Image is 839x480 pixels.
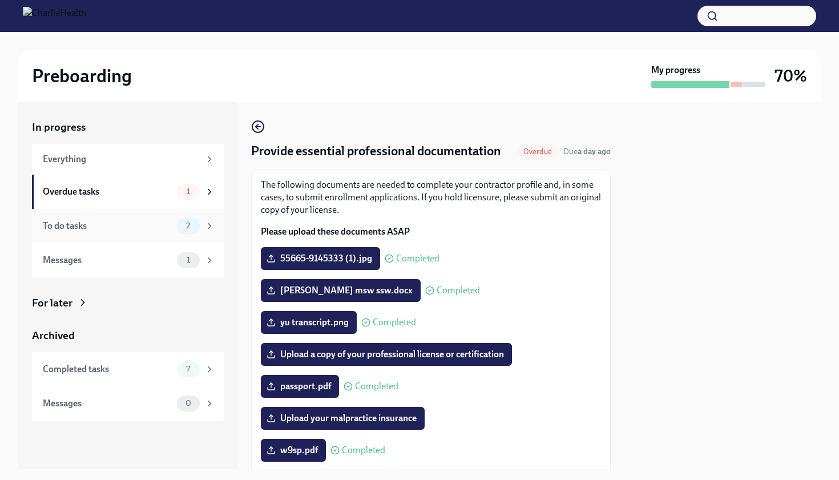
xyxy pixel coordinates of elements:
[355,382,398,391] span: Completed
[180,256,197,264] span: 1
[43,220,172,232] div: To do tasks
[32,296,72,310] div: For later
[23,7,86,25] img: CharlieHealth
[261,311,357,334] label: yu transcript.png
[578,147,611,156] strong: a day ago
[32,64,132,87] h2: Preboarding
[269,349,504,360] span: Upload a copy of your professional license or certification
[269,413,417,424] span: Upload your malpractice insurance
[32,120,224,135] a: In progress
[269,253,372,264] span: 55665-9145333 (1).jpg
[32,296,224,310] a: For later
[32,386,224,421] a: Messages0
[342,446,385,455] span: Completed
[261,179,601,216] p: The following documents are needed to complete your contractor profile and, in some cases, to sub...
[261,343,512,366] label: Upload a copy of your professional license or certification
[269,317,349,328] span: yu transcript.png
[437,286,480,295] span: Completed
[32,243,224,277] a: Messages1
[517,147,559,156] span: Overdue
[396,254,439,263] span: Completed
[261,375,339,398] label: passport.pdf
[261,407,425,430] label: Upload your malpractice insurance
[269,381,331,392] span: passport.pdf
[563,146,611,157] span: August 10th, 2025 09:00
[261,226,410,237] strong: Please upload these documents ASAP
[261,247,380,270] label: 55665-9145333 (1).jpg
[43,397,172,410] div: Messages
[563,147,611,156] span: Due
[651,64,700,76] strong: My progress
[32,352,224,386] a: Completed tasks7
[43,185,172,198] div: Overdue tasks
[269,445,318,456] span: w9sp.pdf
[179,365,197,373] span: 7
[32,209,224,243] a: To do tasks2
[373,318,416,327] span: Completed
[180,187,197,196] span: 1
[261,279,421,302] label: [PERSON_NAME] msw ssw.docx
[32,144,224,175] a: Everything
[43,153,200,166] div: Everything
[32,328,224,343] a: Archived
[261,439,326,462] label: w9sp.pdf
[32,175,224,209] a: Overdue tasks1
[43,254,172,267] div: Messages
[43,363,172,376] div: Completed tasks
[775,66,807,86] h3: 70%
[269,285,413,296] span: [PERSON_NAME] msw ssw.docx
[179,221,197,230] span: 2
[179,399,198,408] span: 0
[251,143,501,160] h4: Provide essential professional documentation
